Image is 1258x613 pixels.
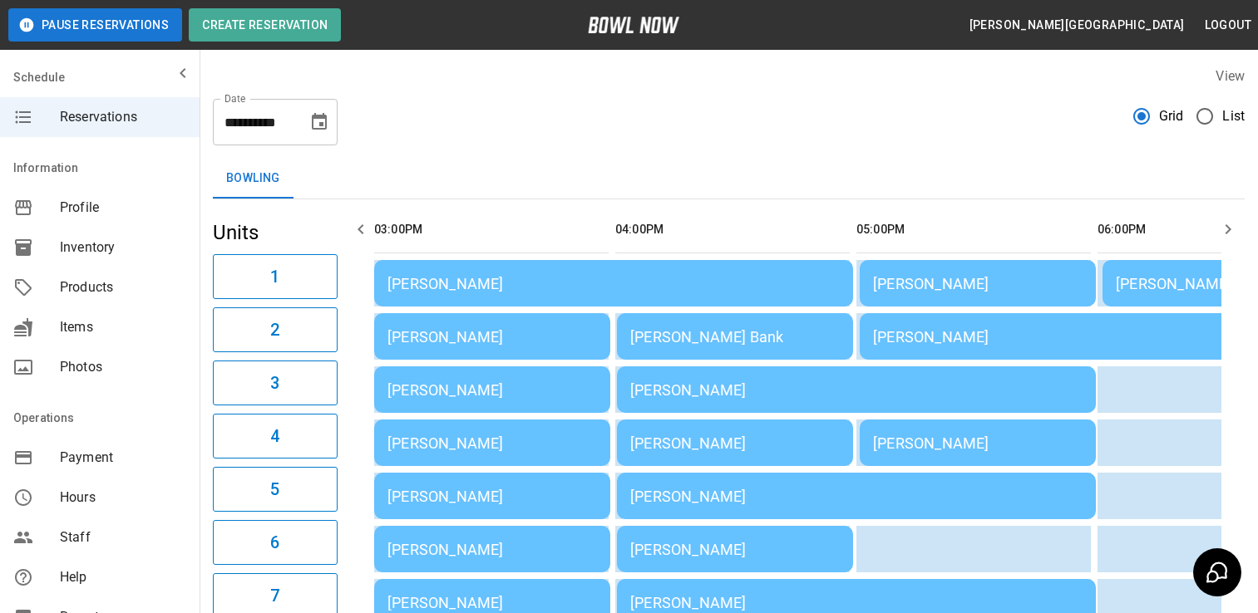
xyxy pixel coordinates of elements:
[630,541,840,558] div: [PERSON_NAME]
[387,594,597,611] div: [PERSON_NAME]
[630,594,1083,611] div: [PERSON_NAME]
[8,8,182,42] button: Pause Reservations
[1222,106,1245,126] span: List
[387,488,597,505] div: [PERSON_NAME]
[963,10,1191,41] button: [PERSON_NAME][GEOGRAPHIC_DATA]
[60,567,186,587] span: Help
[60,488,186,508] span: Hours
[270,529,279,556] h6: 6
[60,527,186,547] span: Staff
[213,159,1245,199] div: inventory tabs
[374,206,609,253] th: 03:00PM
[303,105,336,139] button: Choose date, selected date is Aug 21, 2025
[213,467,338,512] button: 5
[630,434,840,452] div: [PERSON_NAME]
[387,328,597,346] div: [PERSON_NAME]
[270,582,279,609] h6: 7
[387,434,597,452] div: [PERSON_NAME]
[60,198,186,218] span: Profile
[630,328,840,346] div: [PERSON_NAME] Bank
[1198,10,1258,41] button: Logout
[630,381,1083,399] div: [PERSON_NAME]
[60,277,186,297] span: Products
[213,159,294,199] button: Bowling
[1216,68,1245,84] label: View
[60,317,186,337] span: Items
[1159,106,1184,126] span: Grid
[213,360,338,405] button: 3
[213,219,338,246] h5: Units
[189,8,341,42] button: Create Reservation
[213,307,338,352] button: 2
[588,17,679,33] img: logo
[213,520,338,565] button: 6
[387,381,597,399] div: [PERSON_NAME]
[270,476,279,503] h6: 5
[270,316,279,343] h6: 2
[270,423,279,449] h6: 4
[213,254,338,299] button: 1
[60,357,186,377] span: Photos
[60,238,186,257] span: Inventory
[873,275,1083,292] div: [PERSON_NAME]
[60,448,186,468] span: Payment
[270,370,279,396] h6: 3
[615,206,850,253] th: 04:00PM
[270,263,279,290] h6: 1
[60,107,186,127] span: Reservations
[213,414,338,459] button: 4
[856,206,1091,253] th: 05:00PM
[630,488,1083,505] div: [PERSON_NAME]
[387,541,597,558] div: [PERSON_NAME]
[873,434,1083,452] div: [PERSON_NAME]
[387,275,840,292] div: [PERSON_NAME]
